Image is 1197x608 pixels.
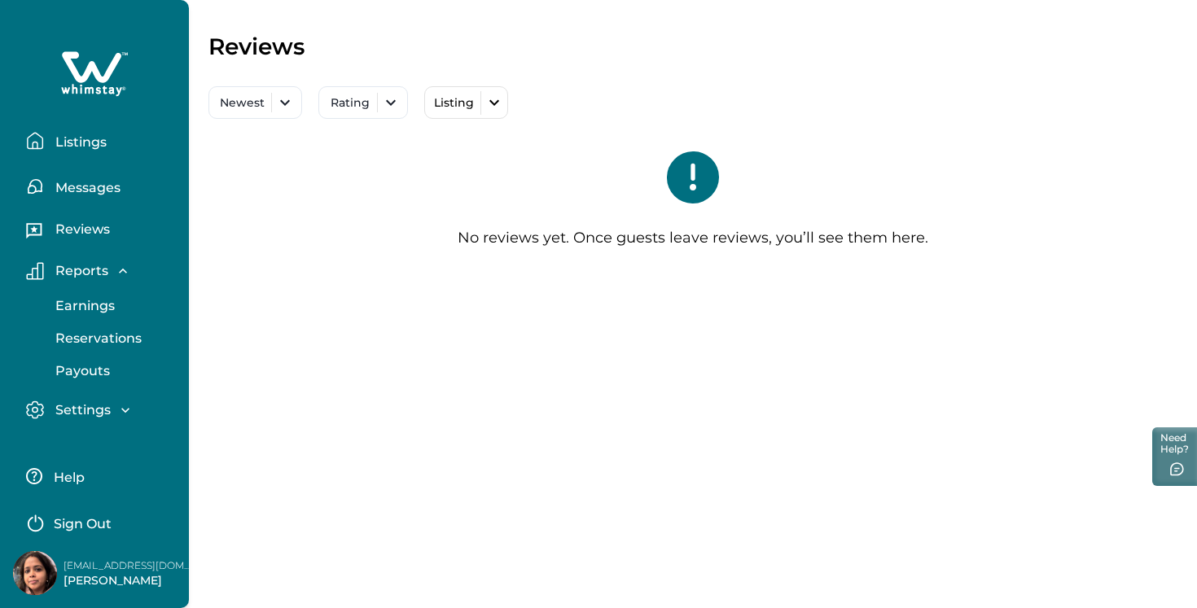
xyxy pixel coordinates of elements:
p: Reviews [50,221,110,238]
p: Payouts [50,363,110,379]
p: Sign Out [54,516,112,532]
p: Listing [430,96,474,110]
p: [EMAIL_ADDRESS][DOMAIN_NAME] [64,558,194,574]
p: Listings [50,134,107,151]
button: Newest [208,86,302,119]
img: Whimstay Host [13,551,57,595]
button: Sign Out [26,505,170,538]
button: Settings [26,400,176,419]
button: Reservations [37,322,187,355]
button: Messages [26,170,176,203]
button: Listings [26,125,176,157]
p: Settings [50,402,111,418]
button: Rating [318,86,408,119]
button: Help [26,460,170,492]
p: No reviews yet. Once guests leave reviews, you’ll see them here. [458,230,928,247]
button: Listing [424,86,508,119]
button: Earnings [37,290,187,322]
button: Reviews [26,216,176,248]
button: Reports [26,262,176,280]
p: Reservations [50,330,142,347]
div: Reports [26,290,176,387]
p: Reports [50,263,108,279]
p: [PERSON_NAME] [64,573,194,589]
p: Reviews [208,33,305,60]
button: Payouts [37,355,187,387]
p: Earnings [50,298,115,314]
p: Help [49,470,85,486]
p: Messages [50,180,121,196]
